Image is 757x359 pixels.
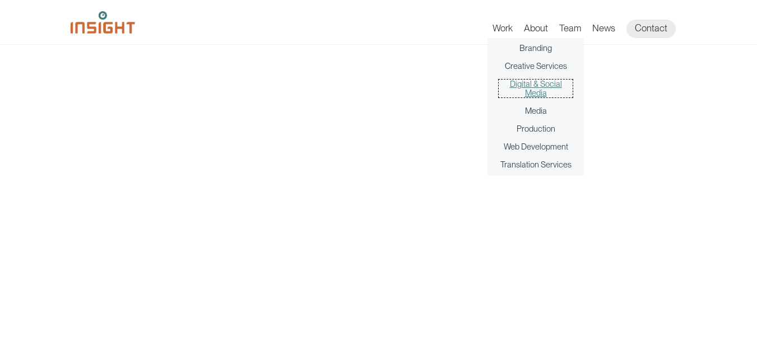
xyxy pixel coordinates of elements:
a: Creative Services [505,62,567,71]
nav: primary navigation menu [493,20,687,38]
a: News [592,22,615,38]
a: Contact [626,20,676,38]
a: Branding [519,44,552,53]
img: Insight Marketing Design [71,11,135,34]
a: Team [559,22,581,38]
a: Digital & Social Media [499,80,573,97]
a: Work [493,22,513,38]
a: Translation Services [500,160,572,169]
a: Production [517,124,555,133]
a: Web Development [504,142,568,151]
a: About [524,22,548,38]
a: Media [525,106,547,115]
